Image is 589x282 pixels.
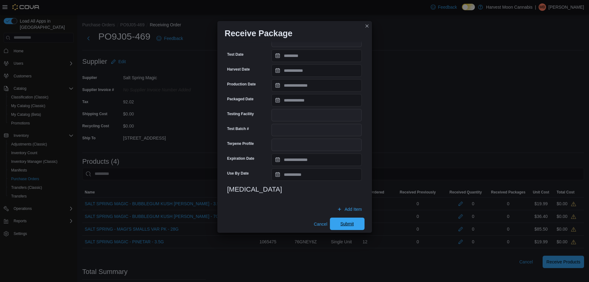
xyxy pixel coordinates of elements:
input: Press the down key to open a popover containing a calendar. [271,79,362,92]
span: Add Item [344,206,362,212]
span: Cancel [314,221,327,227]
h1: Receive Package [225,28,292,38]
label: Test Date [227,52,244,57]
label: Testing Facility [227,111,254,116]
label: Packaged Date [227,97,254,102]
button: Add Item [335,203,364,215]
button: Cancel [311,218,330,230]
label: Terpene Profile [227,141,254,146]
span: Submit [340,221,354,227]
label: Harvest Date [227,67,250,72]
label: Expiration Date [227,156,254,161]
button: Closes this modal window [363,22,371,30]
input: Press the down key to open a popover containing a calendar. [271,168,362,181]
input: Press the down key to open a popover containing a calendar. [271,154,362,166]
input: Press the down key to open a popover containing a calendar. [271,64,362,77]
h3: [MEDICAL_DATA] [227,186,362,193]
label: Production Date [227,82,256,87]
input: Press the down key to open a popover containing a calendar. [271,94,362,106]
label: Use By Date [227,171,249,176]
button: Submit [330,218,365,230]
input: Press the down key to open a popover containing a calendar. [271,50,362,62]
label: Test Batch # [227,126,249,131]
